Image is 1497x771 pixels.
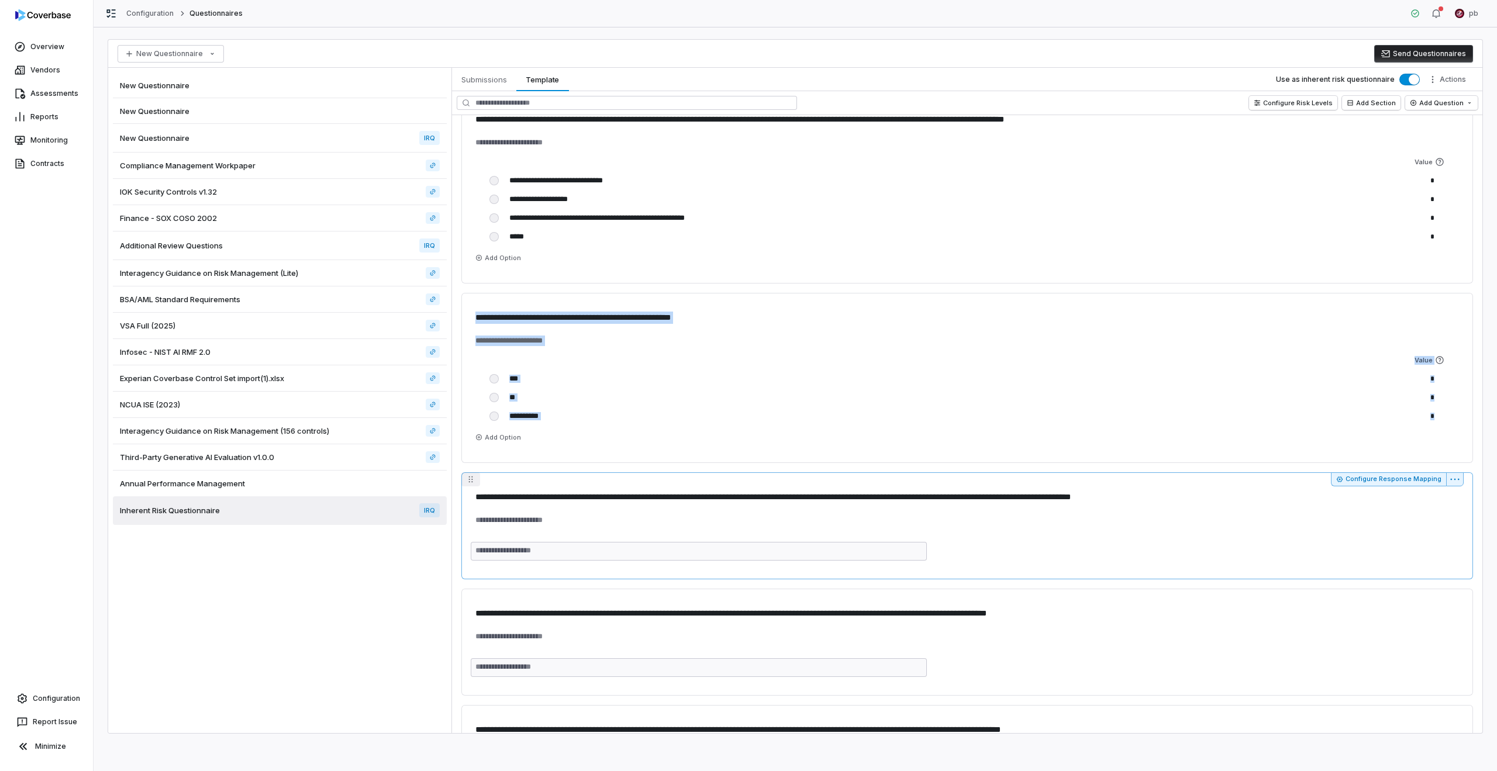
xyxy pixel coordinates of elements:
[471,430,526,444] button: Add Option
[113,124,447,153] a: New QuestionnaireIRQ
[120,505,220,516] span: Inherent Risk Questionnaire
[120,373,284,383] span: Experian Coverbase Control Set import(1).xlsx
[120,186,217,197] span: IOK Security Controls v1.32
[1455,9,1464,18] img: pb undefined avatar
[113,98,447,124] a: New Questionnaire
[426,399,440,410] a: NCUA ISE (2023)
[1469,9,1478,18] span: pb
[120,452,274,462] span: Third-Party Generative AI Evaluation v1.0.0
[1415,355,1461,365] span: Value
[15,9,71,21] img: logo-D7KZi-bG.svg
[113,286,447,313] a: BSA/AML Standard Requirements
[1446,472,1464,486] button: More actions
[113,339,447,365] a: Infosec - NIST AI RMF 2.0
[5,735,88,758] button: Minimize
[120,80,189,91] span: New Questionnaire
[120,160,256,171] span: Compliance Management Workpaper
[1342,96,1401,110] button: Add Section
[113,444,447,471] a: Third-Party Generative AI Evaluation v1.0.0
[426,451,440,463] a: Third-Party Generative AI Evaluation v1.0.0
[426,293,440,305] a: BSA/AML Standard Requirements
[113,72,447,98] a: New Questionnaire
[426,267,440,279] a: Interagency Guidance on Risk Management (Lite)
[1405,96,1478,110] button: Add Question
[2,83,91,104] a: Assessments
[2,60,91,81] a: Vendors
[120,294,240,305] span: BSA/AML Standard Requirements
[120,399,180,410] span: NCUA ISE (2023)
[2,36,91,57] a: Overview
[113,231,447,260] a: Additional Review QuestionsIRQ
[120,347,211,357] span: Infosec - NIST AI RMF 2.0
[113,471,447,496] a: Annual Performance Management
[120,320,175,331] span: VSA Full (2025)
[120,426,329,436] span: Interagency Guidance on Risk Management (156 controls)
[5,711,88,732] button: Report Issue
[419,131,440,145] span: IRQ
[113,496,447,525] a: Inherent Risk QuestionnaireIRQ
[461,472,480,486] button: Drag to reorder
[1415,157,1461,167] span: Value
[426,346,440,358] a: Infosec - NIST AI RMF 2.0
[120,268,298,278] span: Interagency Guidance on Risk Management (Lite)
[426,160,440,171] a: Compliance Management Workpaper
[426,186,440,198] a: IOK Security Controls v1.32
[113,418,447,444] a: Interagency Guidance on Risk Management (156 controls)
[426,212,440,224] a: Finance - SOX COSO 2002
[5,688,88,709] a: Configuration
[126,9,174,18] a: Configuration
[1448,5,1485,22] button: pb undefined avatarpb
[120,478,245,489] span: Annual Performance Management
[426,320,440,331] a: VSA Full (2025)
[1276,75,1395,84] label: Use as inherent risk questionnaire
[457,72,512,87] span: Submissions
[113,179,447,205] a: IOK Security Controls v1.32
[2,153,91,174] a: Contracts
[189,9,243,18] span: Questionnaires
[113,313,447,339] a: VSA Full (2025)
[113,365,447,392] a: Experian Coverbase Control Set import(1).xlsx
[2,106,91,127] a: Reports
[419,503,440,517] span: IRQ
[426,425,440,437] a: Interagency Guidance on Risk Management (156 controls)
[426,372,440,384] a: Experian Coverbase Control Set import(1).xlsx
[120,133,189,143] span: New Questionnaire
[120,213,217,223] span: Finance - SOX COSO 2002
[120,106,189,116] span: New Questionnaire
[113,392,447,418] a: NCUA ISE (2023)
[113,205,447,231] a: Finance - SOX COSO 2002
[118,45,224,63] button: New Questionnaire
[2,130,91,151] a: Monitoring
[1424,71,1473,88] button: More actions
[419,238,440,253] span: IRQ
[1249,96,1337,110] button: Configure Risk Levels
[113,153,447,179] a: Compliance Management Workpaper
[1331,472,1446,486] button: Configure Response Mapping
[120,240,223,251] span: Additional Review Questions
[471,251,526,265] button: Add Option
[113,260,447,286] a: Interagency Guidance on Risk Management (Lite)
[1374,45,1473,63] button: Send Questionnaires
[521,72,564,87] span: Template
